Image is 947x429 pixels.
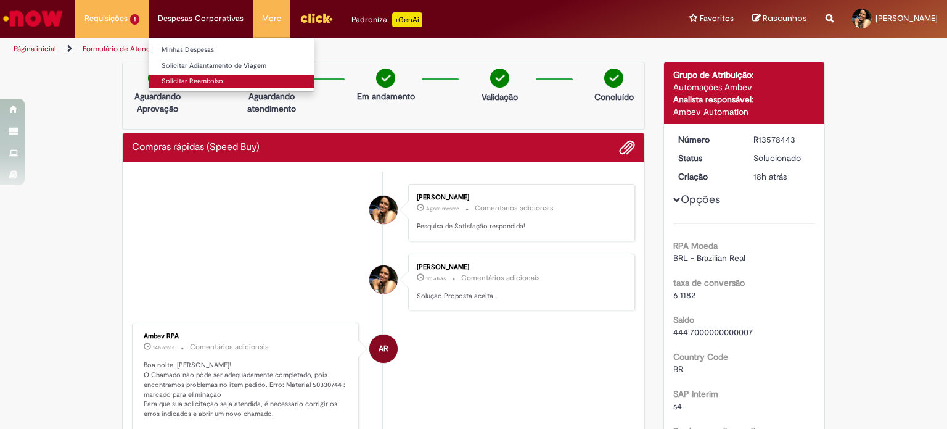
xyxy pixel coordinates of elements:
[417,264,622,271] div: [PERSON_NAME]
[482,91,518,103] p: Validação
[753,133,811,146] div: R13578443
[351,12,422,27] div: Padroniza
[417,194,622,201] div: [PERSON_NAME]
[392,12,422,27] p: +GenAi
[417,222,622,231] p: Pesquisa de Satisfação respondida!
[673,81,816,93] div: Automações Ambev
[190,342,269,352] small: Comentários adicionais
[604,69,623,88] img: check-circle-green.png
[132,142,260,153] h2: Compras rápidas (Speed Buy) Histórico de tíquete
[673,351,728,362] b: Country Code
[669,133,745,146] dt: Número
[475,203,554,214] small: Comentários adicionais
[594,91,634,103] p: Concluído
[357,90,415,102] p: Em andamento
[753,171,787,182] time: 29/09/2025 17:06:19
[128,90,187,115] p: Aguardando Aprovação
[673,364,683,375] span: BR
[426,205,459,212] time: 30/09/2025 11:07:15
[673,277,745,288] b: taxa de conversão
[673,252,745,264] span: BRL - Brazilian Real
[673,93,816,106] div: Analista responsável:
[426,205,459,212] span: Agora mesmo
[379,334,388,364] span: AR
[262,12,281,25] span: More
[149,59,314,73] a: Solicitar Adiantamento de Viagem
[1,6,65,31] img: ServiceNow
[426,275,446,282] span: 1m atrás
[753,170,811,183] div: 29/09/2025 17:06:19
[669,152,745,164] dt: Status
[763,12,807,24] span: Rascunhos
[149,75,314,88] a: Solicitar Reembolso
[673,69,816,81] div: Grupo de Atribuição:
[14,44,56,54] a: Página inicial
[158,12,244,25] span: Despesas Corporativas
[130,14,139,25] span: 1
[153,344,174,351] span: 14h atrás
[84,12,128,25] span: Requisições
[669,170,745,183] dt: Criação
[673,106,816,118] div: Ambev Automation
[426,275,446,282] time: 30/09/2025 11:06:00
[461,273,540,283] small: Comentários adicionais
[376,69,395,88] img: check-circle-green.png
[752,13,807,25] a: Rascunhos
[753,171,787,182] span: 18h atrás
[242,90,301,115] p: Aguardando atendimento
[83,44,174,54] a: Formulário de Atendimento
[700,12,734,25] span: Favoritos
[369,196,398,224] div: Isadora Cristina Gomes
[673,327,753,338] span: 444.7000000000007
[673,289,695,301] span: 6.1182
[673,240,718,251] b: RPA Moeda
[9,38,622,60] ul: Trilhas de página
[153,344,174,351] time: 29/09/2025 20:50:31
[417,291,622,301] p: Solução Proposta aceita.
[875,13,938,23] span: [PERSON_NAME]
[369,335,398,363] div: Ambev RPA
[149,37,314,92] ul: Despesas Corporativas
[753,152,811,164] div: Solucionado
[149,43,314,57] a: Minhas Despesas
[619,140,635,156] button: Adicionar anexos
[300,9,333,27] img: click_logo_yellow_360x200.png
[369,265,398,294] div: Isadora Cristina Gomes
[490,69,509,88] img: check-circle-green.png
[144,333,349,340] div: Ambev RPA
[673,388,718,399] b: SAP Interim
[673,401,682,412] span: s4
[673,314,694,325] b: Saldo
